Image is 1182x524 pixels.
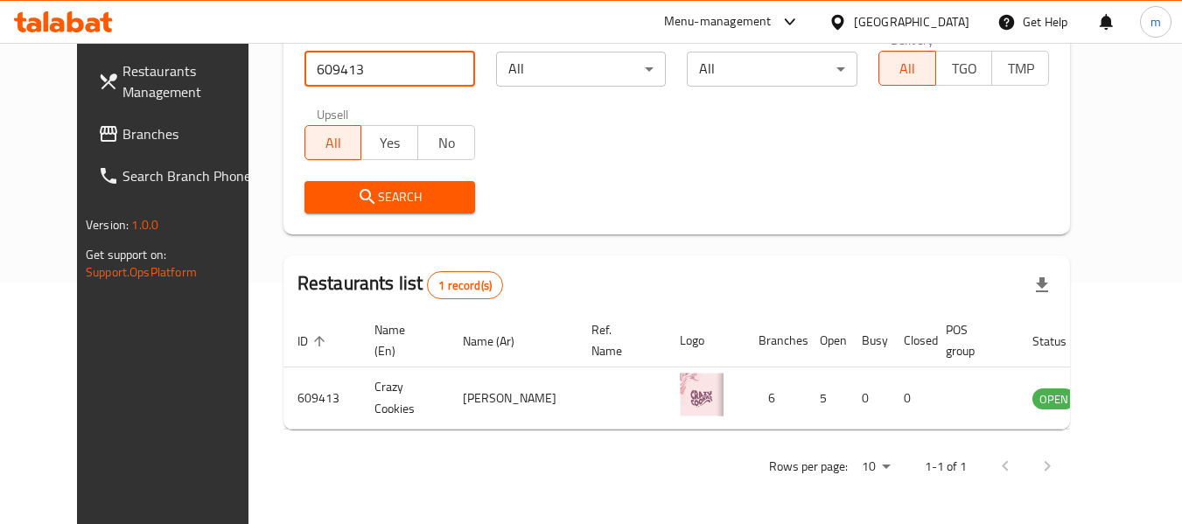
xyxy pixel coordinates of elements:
[122,60,261,102] span: Restaurants Management
[317,108,349,120] label: Upsell
[946,319,997,361] span: POS group
[680,373,724,416] img: Crazy Cookies
[86,243,166,266] span: Get support on:
[687,52,857,87] div: All
[449,367,577,430] td: [PERSON_NAME]
[425,130,468,156] span: No
[86,213,129,236] span: Version:
[496,52,667,87] div: All
[131,213,158,236] span: 1.0.0
[122,123,261,144] span: Branches
[297,331,331,352] span: ID
[890,314,932,367] th: Closed
[368,130,411,156] span: Yes
[925,456,967,478] p: 1-1 of 1
[463,331,537,352] span: Name (Ar)
[999,56,1042,81] span: TMP
[664,11,772,32] div: Menu-management
[854,12,969,31] div: [GEOGRAPHIC_DATA]
[666,314,745,367] th: Logo
[304,52,475,87] input: Search for restaurant name or ID..
[360,367,449,430] td: Crazy Cookies
[1032,331,1089,352] span: Status
[86,261,197,283] a: Support.OpsPlatform
[84,155,275,197] a: Search Branch Phone
[769,456,848,478] p: Rows per page:
[417,125,475,160] button: No
[283,367,360,430] td: 609413
[84,50,275,113] a: Restaurants Management
[848,367,890,430] td: 0
[84,113,275,155] a: Branches
[891,33,934,45] label: Delivery
[297,270,503,299] h2: Restaurants list
[878,51,936,86] button: All
[591,319,645,361] span: Ref. Name
[1021,264,1063,306] div: Export file
[745,314,806,367] th: Branches
[304,181,475,213] button: Search
[890,367,932,430] td: 0
[886,56,929,81] span: All
[1032,389,1075,409] span: OPEN
[1151,12,1161,31] span: m
[991,51,1049,86] button: TMP
[360,125,418,160] button: Yes
[745,367,806,430] td: 6
[855,454,897,480] div: Rows per page:
[806,314,848,367] th: Open
[848,314,890,367] th: Busy
[312,130,355,156] span: All
[122,165,261,186] span: Search Branch Phone
[374,319,428,361] span: Name (En)
[304,125,362,160] button: All
[318,186,461,208] span: Search
[1032,388,1075,409] div: OPEN
[428,277,502,294] span: 1 record(s)
[283,314,1171,430] table: enhanced table
[427,271,503,299] div: Total records count
[935,51,993,86] button: TGO
[943,56,986,81] span: TGO
[806,367,848,430] td: 5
